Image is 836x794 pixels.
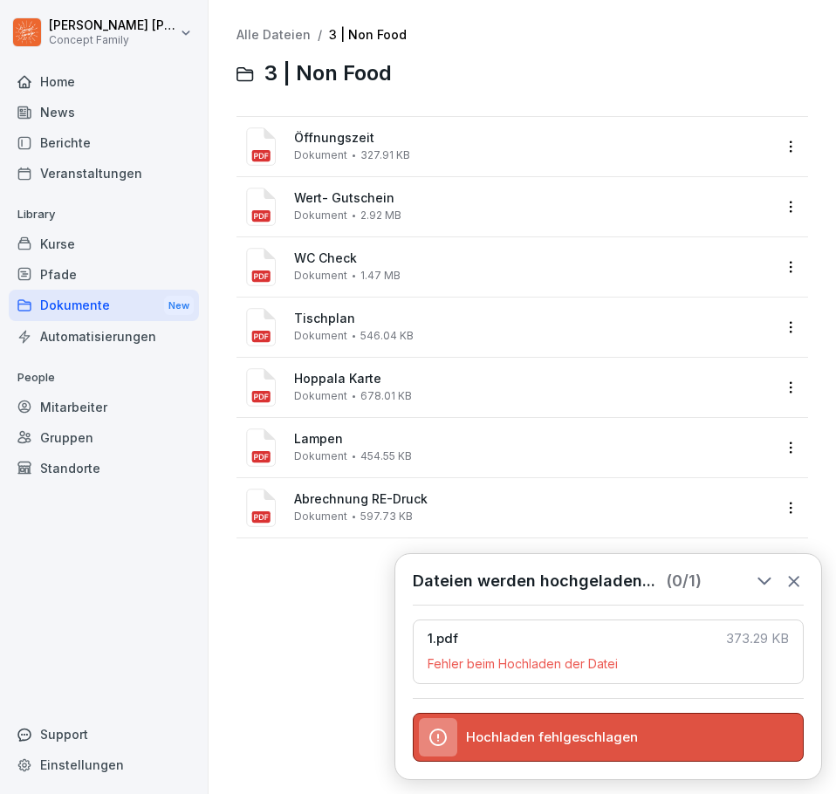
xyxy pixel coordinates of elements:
span: 1.pdf [428,631,716,647]
span: 2.92 MB [360,209,401,222]
span: 373.29 KB [726,631,789,647]
p: People [9,364,199,392]
a: DokumenteNew [9,290,199,322]
div: Support [9,719,199,750]
span: Dokument [294,270,347,282]
a: Home [9,66,199,97]
span: Tischplan [294,311,771,326]
a: 3 | Non Food [329,27,407,42]
a: Veranstaltungen [9,158,199,188]
span: Dokument [294,390,347,402]
p: Concept Family [49,34,176,46]
p: Library [9,201,199,229]
a: News [9,97,199,127]
a: Einstellungen [9,750,199,780]
span: Hoppala Karte [294,372,771,387]
a: Kurse [9,229,199,259]
div: Dokumente [9,290,199,322]
span: Dokument [294,450,347,462]
span: 1.47 MB [360,270,401,282]
a: Berichte [9,127,199,158]
p: [PERSON_NAME] [PERSON_NAME] [49,18,176,33]
span: Dokument [294,330,347,342]
span: 546.04 KB [360,330,414,342]
span: Wert- Gutschein [294,191,771,206]
a: Mitarbeiter [9,392,199,422]
span: Dokument [294,149,347,161]
span: 678.01 KB [360,390,412,402]
div: New [164,296,194,316]
span: Fehler beim Hochladen der Datei [428,655,618,673]
span: Dateien werden hochgeladen... [413,572,655,591]
a: Pfade [9,259,199,290]
a: Automatisierungen [9,321,199,352]
span: Dokument [294,209,347,222]
span: Abrechnung RE-Druck [294,492,771,507]
span: WC Check [294,251,771,266]
span: 454.55 KB [360,450,412,462]
span: 597.73 KB [360,510,413,523]
span: Öffnungszeit [294,131,771,146]
a: Gruppen [9,422,199,453]
span: 3 | Non Food [264,61,392,86]
span: Lampen [294,432,771,447]
span: Dokument [294,510,347,523]
a: Standorte [9,453,199,483]
span: ( 0 / 1 ) [666,572,702,591]
span: / [318,28,322,43]
span: Hochladen fehlgeschlagen [466,729,638,745]
a: Alle Dateien [236,27,311,42]
span: 327.91 KB [360,149,410,161]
